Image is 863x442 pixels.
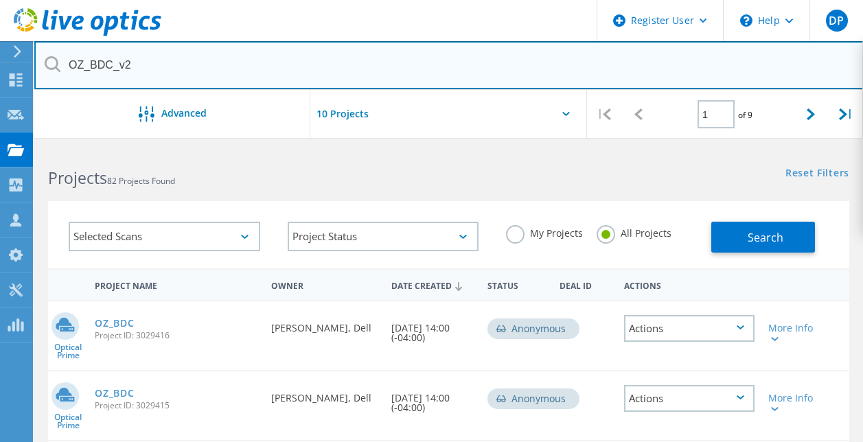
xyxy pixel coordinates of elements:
[384,371,481,426] div: [DATE] 14:00 (-04:00)
[487,318,579,339] div: Anonymous
[48,167,107,189] b: Projects
[624,385,755,412] div: Actions
[738,109,752,121] span: of 9
[384,272,481,298] div: Date Created
[95,318,134,328] a: OZ_BDC
[95,331,257,340] span: Project ID: 3029416
[617,272,761,297] div: Actions
[161,108,207,118] span: Advanced
[48,343,88,360] span: Optical Prime
[624,315,755,342] div: Actions
[748,230,783,245] span: Search
[384,301,481,356] div: [DATE] 14:00 (-04:00)
[597,225,671,238] label: All Projects
[48,413,88,430] span: Optical Prime
[95,402,257,410] span: Project ID: 3029415
[288,222,479,251] div: Project Status
[768,323,818,342] div: More Info
[553,272,617,297] div: Deal Id
[506,225,583,238] label: My Projects
[785,168,849,180] a: Reset Filters
[264,272,384,297] div: Owner
[69,222,260,251] div: Selected Scans
[264,371,384,417] div: [PERSON_NAME], Dell
[829,90,863,139] div: |
[740,14,752,27] svg: \n
[107,175,175,187] span: 82 Projects Found
[711,222,815,253] button: Search
[95,388,134,398] a: OZ_BDC
[587,90,621,139] div: |
[487,388,579,409] div: Anonymous
[264,301,384,347] div: [PERSON_NAME], Dell
[14,29,161,38] a: Live Optics Dashboard
[481,272,553,297] div: Status
[88,272,264,297] div: Project Name
[829,15,844,26] span: DP
[768,393,818,412] div: More Info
